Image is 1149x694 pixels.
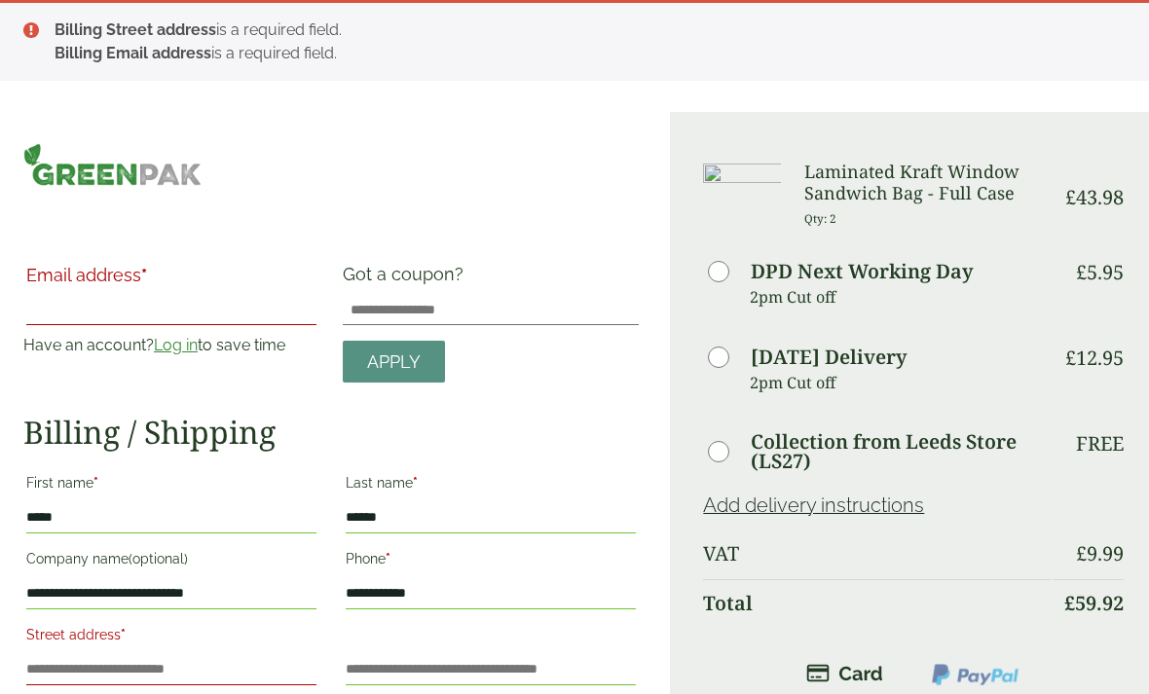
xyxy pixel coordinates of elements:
img: GreenPak Supplies [23,143,202,186]
abbr: required [93,475,98,491]
label: First name [26,469,316,502]
p: 2pm Cut off [750,368,1051,397]
a: Log in [154,336,198,354]
abbr: required [121,627,126,642]
span: £ [1064,590,1075,616]
a: Add delivery instructions [703,493,924,517]
label: Phone [346,545,636,578]
h3: Laminated Kraft Window Sandwich Bag - Full Case [804,162,1051,203]
img: stripe.png [806,662,883,685]
label: [DATE] Delivery [751,347,907,367]
label: Street address [26,621,316,654]
label: Company name [26,545,316,578]
abbr: required [386,551,390,566]
li: is a required field. [55,18,1118,42]
label: Email address [26,267,316,294]
bdi: 12.95 [1065,345,1124,371]
span: (optional) [129,551,188,566]
abbr: required [413,475,418,491]
span: £ [1065,184,1076,210]
bdi: 5.95 [1076,259,1124,285]
li: is a required field. [55,42,1118,65]
span: Apply [367,351,421,373]
label: DPD Next Working Day [751,262,973,281]
img: ppcp-gateway.png [930,662,1020,687]
bdi: 59.92 [1064,590,1124,616]
abbr: required [141,265,147,285]
bdi: 9.99 [1076,540,1124,566]
p: Free [1076,432,1124,456]
span: £ [1065,345,1076,371]
label: Got a coupon? [343,264,471,294]
span: £ [1076,540,1087,566]
a: Apply [343,341,445,383]
strong: Billing Street address [55,20,216,39]
th: VAT [703,530,1051,577]
small: Qty: 2 [804,211,836,226]
th: Total [703,579,1051,627]
label: Collection from Leeds Store (LS27) [751,432,1051,471]
h2: Billing / Shipping [23,414,639,451]
strong: Billing Email address [55,44,211,62]
p: 2pm Cut off [750,282,1051,311]
p: Have an account? to save time [23,334,319,357]
bdi: 43.98 [1065,184,1124,210]
label: Last name [346,469,636,502]
span: £ [1076,259,1087,285]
